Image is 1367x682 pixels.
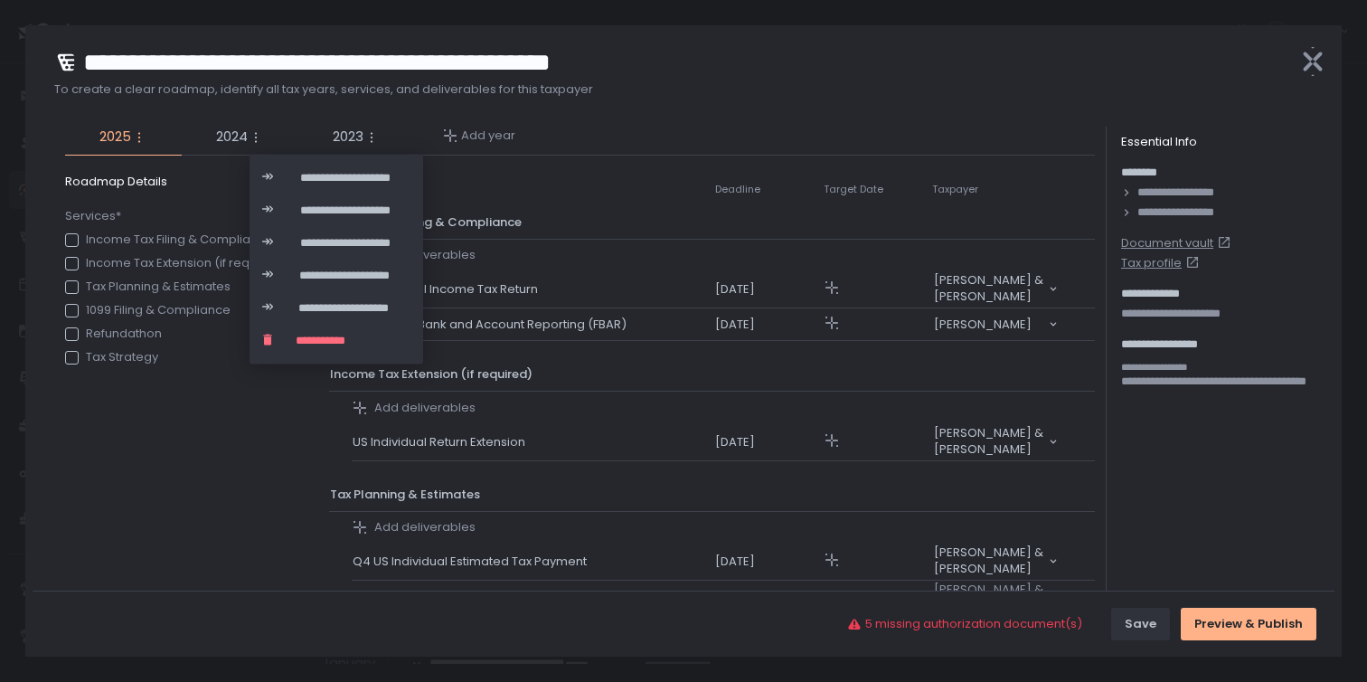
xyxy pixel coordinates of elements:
[823,174,931,206] th: Target Date
[1121,134,1327,150] div: Essential Info
[932,425,1058,459] div: Search for option
[934,305,1047,307] input: Search for option
[65,208,286,224] span: Services*
[65,174,293,190] span: Roadmap Details
[714,424,823,461] td: [DATE]
[865,616,1082,632] span: 5 missing authorization document(s)
[443,128,515,144] button: Add year
[1194,616,1303,632] div: Preview & Publish
[714,308,823,341] td: [DATE]
[353,554,594,570] span: Q4 US Individual Estimated Tax Payment
[1181,608,1316,640] button: Preview & Publish
[353,317,634,333] span: US Foreign Bank and Account Reporting (FBAR)
[934,317,1032,333] span: [PERSON_NAME]
[374,519,476,535] span: Add deliverables
[1125,616,1156,632] div: Save
[99,127,131,147] span: 2025
[714,581,823,618] td: [DATE]
[714,174,823,206] th: Deadline
[216,127,248,147] span: 2024
[330,365,533,383] span: Income Tax Extension (if required)
[1111,608,1170,640] button: Save
[934,458,1047,459] input: Search for option
[374,247,476,263] span: Add deliverables
[932,582,1058,616] div: Search for option
[353,281,545,298] span: US Individual Income Tax Return
[932,545,1058,579] div: Search for option
[931,174,1059,206] th: Taxpayer
[934,545,1047,577] span: [PERSON_NAME] & [PERSON_NAME]
[714,271,823,308] td: [DATE]
[934,582,1047,614] span: [PERSON_NAME] & [PERSON_NAME]
[333,127,363,147] span: 2023
[54,81,1284,98] span: To create a clear roadmap, identify all tax years, services, and deliverables for this taxpayer
[934,577,1047,579] input: Search for option
[374,400,476,416] span: Add deliverables
[934,425,1047,458] span: [PERSON_NAME] & [PERSON_NAME]
[353,434,533,450] span: US Individual Return Extension
[714,544,823,581] td: [DATE]
[932,272,1058,307] div: Search for option
[1121,255,1327,271] a: Tax profile
[934,272,1047,305] span: [PERSON_NAME] & [PERSON_NAME]
[1032,317,1047,318] input: Search for option
[1121,235,1327,251] a: Document vault
[932,317,1058,333] div: Search for option
[330,486,480,503] span: Tax Planning & Estimates
[330,213,522,231] span: Income Tax Filing & Compliance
